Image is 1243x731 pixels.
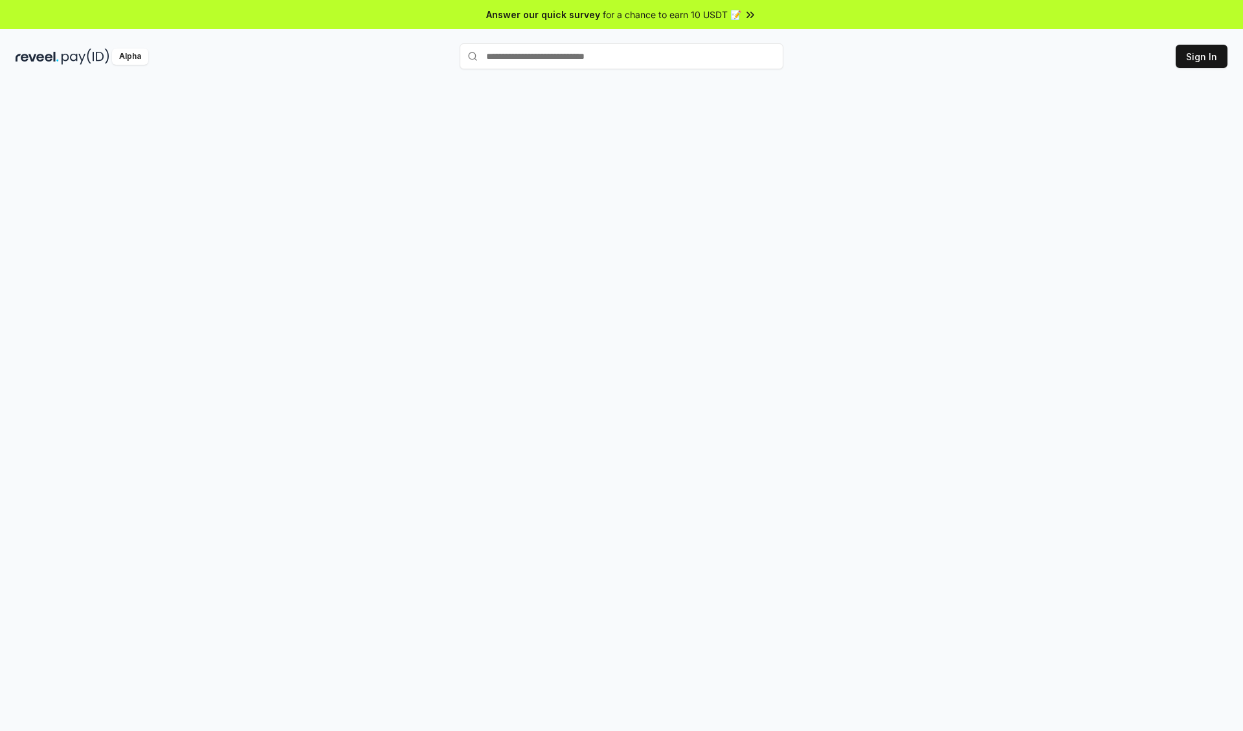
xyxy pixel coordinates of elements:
img: reveel_dark [16,49,59,65]
div: Alpha [112,49,148,65]
span: Answer our quick survey [486,8,600,21]
img: pay_id [62,49,109,65]
span: for a chance to earn 10 USDT 📝 [603,8,741,21]
button: Sign In [1176,45,1227,68]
